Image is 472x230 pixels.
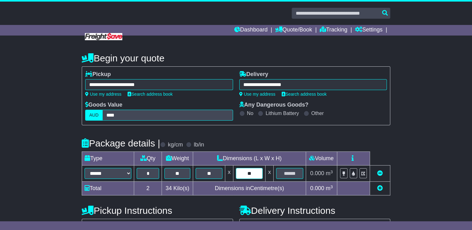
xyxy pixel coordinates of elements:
td: Weight [162,152,193,165]
label: lb/in [194,141,204,148]
label: Goods Value [85,102,122,108]
label: No [247,110,253,116]
label: Lithium Battery [265,110,299,116]
td: 2 [134,182,162,195]
span: 0.000 [310,185,324,191]
h4: Pickup Instructions [82,205,233,216]
h4: Delivery Instructions [239,205,390,216]
td: Type [82,152,134,165]
td: Dimensions in Centimetre(s) [193,182,306,195]
span: 34 [166,185,172,191]
td: Kilo(s) [162,182,193,195]
a: Search address book [128,92,173,97]
td: x [225,165,233,182]
sup: 3 [330,170,333,174]
label: Delivery [239,71,268,78]
td: x [265,165,274,182]
img: Freight Save [85,33,122,40]
a: Tracking [320,25,347,36]
a: Add new item [377,185,383,191]
span: 0.000 [310,170,324,176]
sup: 3 [330,184,333,189]
span: m [326,170,333,176]
a: Use my address [239,92,275,97]
h4: Begin your quote [82,53,390,63]
td: Qty [134,152,162,165]
label: kg/cm [168,141,183,148]
a: Search address book [282,92,327,97]
td: Dimensions (L x W x H) [193,152,306,165]
h4: Package details | [82,138,160,148]
a: Remove this item [377,170,383,176]
a: Quote/Book [275,25,312,36]
span: m [326,185,333,191]
a: Dashboard [234,25,267,36]
label: AUD [85,110,103,121]
a: Settings [355,25,382,36]
label: Other [311,110,324,116]
a: Use my address [85,92,121,97]
td: Total [82,182,134,195]
label: Any Dangerous Goods? [239,102,309,108]
label: Pickup [85,71,111,78]
td: Volume [306,152,337,165]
